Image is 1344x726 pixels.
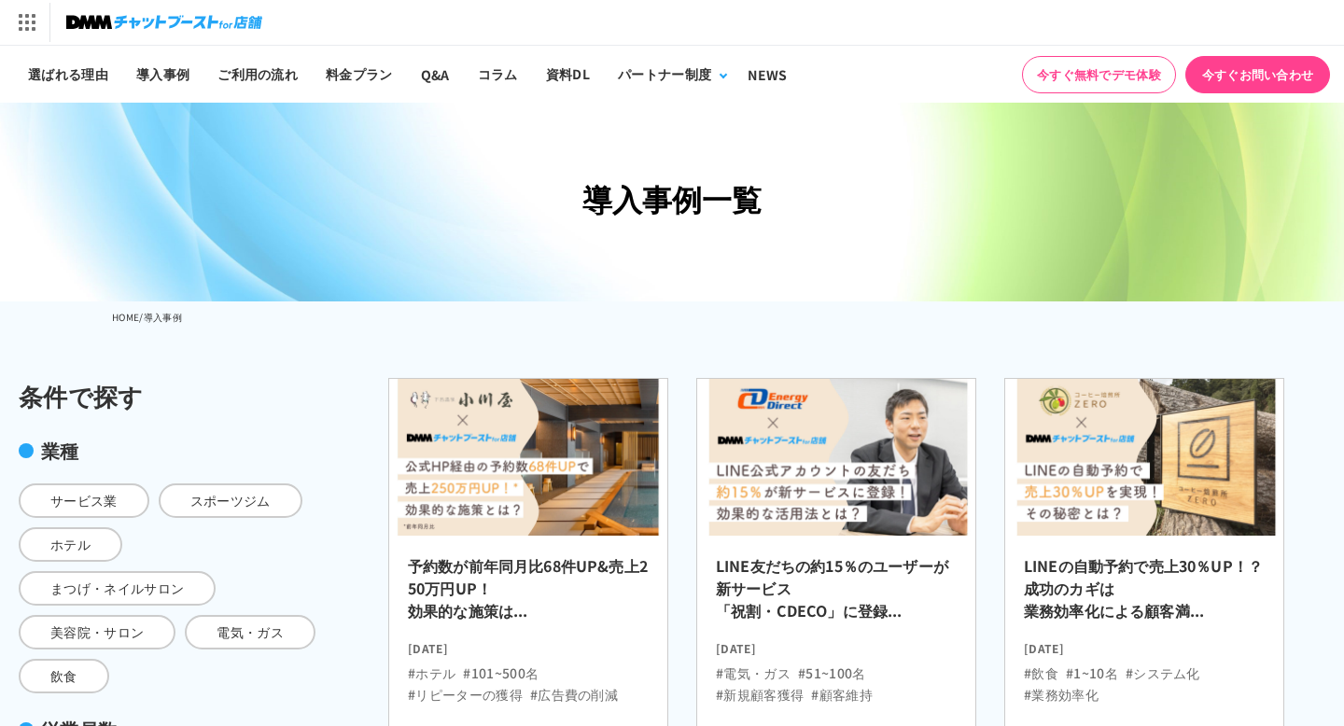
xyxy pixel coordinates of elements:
a: Q&A [407,46,464,103]
h2: LINE友だちの約15％のユーザーが新サービス 「祝割・CDECO」に登録... [716,554,957,633]
a: HOME [112,310,139,324]
a: 選ばれる理由 [14,46,122,103]
li: / [139,306,143,328]
li: #業務効率化 [1024,685,1099,705]
li: #ホテル [408,663,455,683]
li: #飲食 [1024,663,1058,683]
li: #1~10名 [1066,663,1118,683]
span: サービス業 [19,483,149,518]
time: [DATE] [1024,633,1265,656]
li: #システム化 [1126,663,1200,683]
img: チャットブーストfor店舗 [66,9,262,35]
time: [DATE] [716,633,957,656]
a: コラム [464,46,532,103]
span: 飲食 [19,659,109,693]
h1: 導入事例一覧 [112,176,1232,222]
div: 業種 [19,437,317,465]
span: まつげ・ネイルサロン [19,571,216,606]
a: 今すぐお問い合わせ [1185,56,1330,93]
span: ホテル [19,527,122,562]
img: サービス [3,3,49,42]
a: 導入事例 [122,46,203,103]
time: [DATE] [408,633,649,656]
a: ご利用の流れ [203,46,312,103]
a: 今すぐ無料でデモ体験 [1022,56,1176,93]
span: スポーツジム [159,483,302,518]
li: #顧客維持 [811,685,873,705]
li: 導入事例 [144,306,182,328]
div: パートナー制度 [618,64,711,84]
div: 条件で探す [19,378,317,414]
li: #101~500名 [463,663,539,683]
h2: LINEの自動予約で売上30％UP！？成功のカギは 業務効率化による顧客満... [1024,554,1265,633]
a: NEWS [734,46,801,103]
li: #電気・ガス [716,663,791,683]
h2: 予約数が前年同月比68件UP&売上250万円UP！ 効果的な施策は... [408,554,649,633]
li: #51~100名 [798,663,866,683]
li: #広告費の削減 [530,685,618,705]
span: 美容院・サロン [19,615,175,649]
li: #リピーターの獲得 [408,685,523,705]
span: 電気・ガス [185,615,315,649]
a: 資料DL [532,46,604,103]
a: 料金プラン [312,46,407,103]
li: #新規顧客獲得 [716,685,804,705]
